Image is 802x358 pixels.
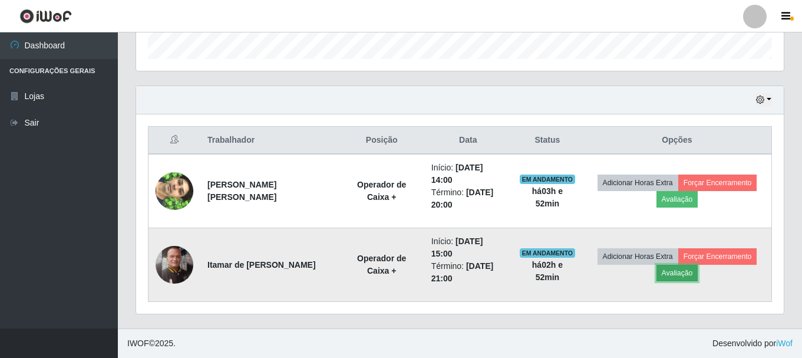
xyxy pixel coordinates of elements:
[339,127,424,155] th: Posição
[431,163,483,185] time: [DATE] 14:00
[598,248,678,265] button: Adicionar Horas Extra
[656,265,698,281] button: Avaliação
[431,260,505,285] li: Término:
[431,235,505,260] li: Início:
[431,237,483,258] time: [DATE] 15:00
[424,127,512,155] th: Data
[156,157,193,225] img: 1750971978836.jpeg
[532,260,563,282] strong: há 02 h e 52 min
[532,186,563,208] strong: há 03 h e 52 min
[200,127,339,155] th: Trabalhador
[656,191,698,208] button: Avaliação
[598,175,678,191] button: Adicionar Horas Extra
[156,246,193,284] img: 1745442730986.jpeg
[19,9,72,24] img: CoreUI Logo
[583,127,772,155] th: Opções
[712,337,793,350] span: Desenvolvido por
[357,180,406,202] strong: Operador de Caixa +
[431,162,505,186] li: Início:
[678,248,757,265] button: Forçar Encerramento
[678,175,757,191] button: Forçar Encerramento
[127,337,176,350] span: © 2025 .
[207,260,316,270] strong: Itamar de [PERSON_NAME]
[357,254,406,275] strong: Operador de Caixa +
[520,175,576,184] span: EM ANDAMENTO
[776,339,793,348] a: iWof
[207,180,276,202] strong: [PERSON_NAME] [PERSON_NAME]
[512,127,583,155] th: Status
[520,248,576,258] span: EM ANDAMENTO
[127,339,149,348] span: IWOF
[431,186,505,211] li: Término:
